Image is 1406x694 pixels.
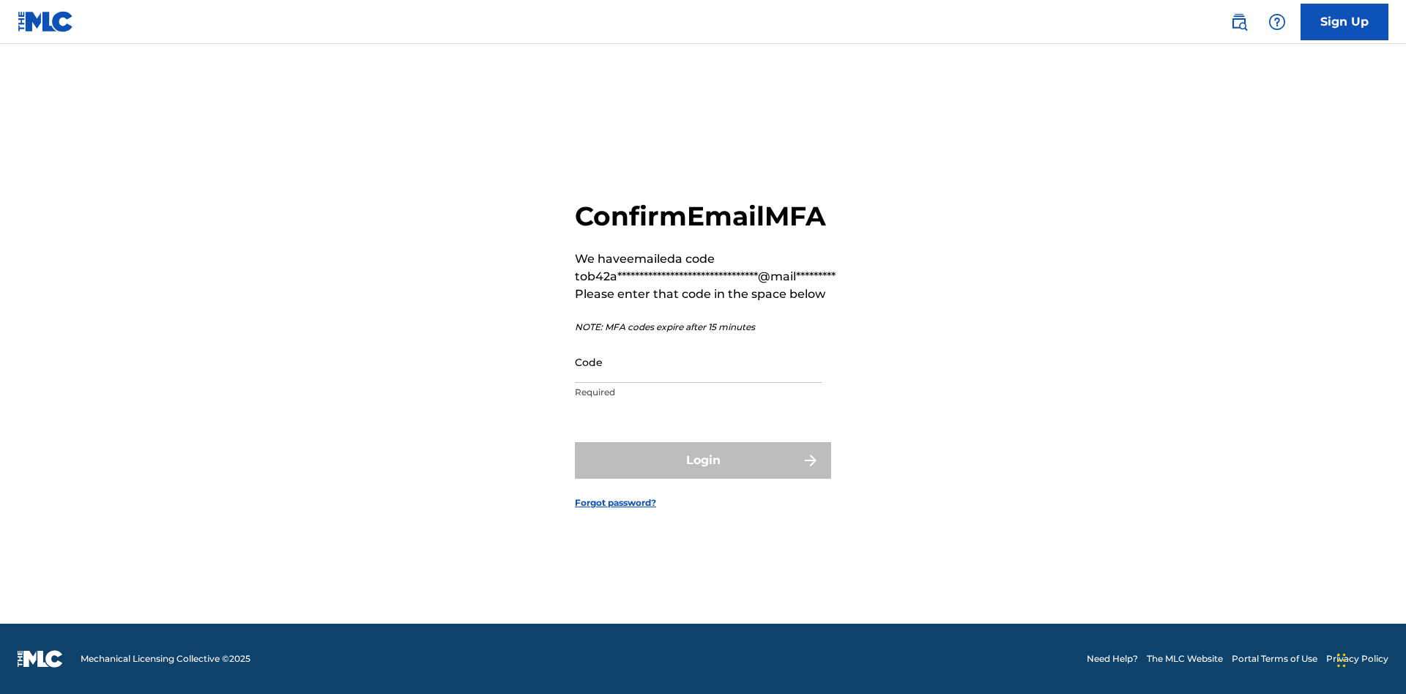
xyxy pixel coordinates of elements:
[1147,652,1223,665] a: The MLC Website
[1230,13,1248,31] img: search
[18,11,74,32] img: MLC Logo
[1262,7,1292,37] div: Help
[1333,624,1406,694] iframe: Chat Widget
[1326,652,1388,665] a: Privacy Policy
[575,200,836,233] h2: Confirm Email MFA
[575,321,836,334] p: NOTE: MFA codes expire after 15 minutes
[1268,13,1286,31] img: help
[1301,4,1388,40] a: Sign Up
[1337,638,1346,682] div: Drag
[575,496,656,510] a: Forgot password?
[1087,652,1138,665] a: Need Help?
[1232,652,1317,665] a: Portal Terms of Use
[575,286,836,303] p: Please enter that code in the space below
[1224,7,1254,37] a: Public Search
[575,386,822,399] p: Required
[81,652,250,665] span: Mechanical Licensing Collective © 2025
[18,650,63,668] img: logo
